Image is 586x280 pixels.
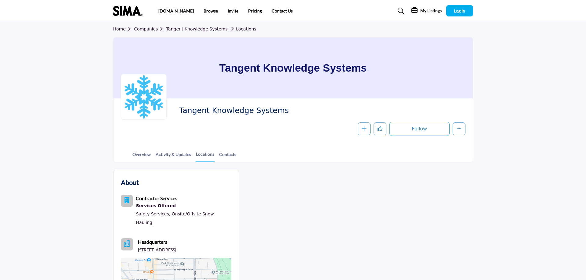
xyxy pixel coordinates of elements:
button: Like [374,122,386,135]
a: Companies [134,27,166,31]
a: Locations [229,27,256,31]
a: Safety Services, [136,211,170,216]
button: More details [453,122,465,135]
a: Contact Us [272,8,293,13]
img: site Logo [113,6,146,16]
a: Onsite/Offsite Snow Hauling [136,211,214,225]
a: Overview [132,151,151,162]
div: Services Offered refers to the specific products, assistance, or expertise a business provides to... [136,202,231,210]
a: Search [392,6,408,16]
h5: My Listings [420,8,442,13]
a: Locations [196,151,215,162]
h1: Tangent Knowledge Systems [219,37,367,98]
a: Invite [228,8,238,13]
div: My Listings [411,7,442,15]
a: Browse [204,8,218,13]
span: Tangent Knowledge Systems [179,106,317,116]
a: Pricing [248,8,262,13]
a: Services Offered [136,202,231,210]
span: Log In [454,8,465,13]
h2: About [121,177,139,187]
a: Home [113,27,134,31]
p: [STREET_ADDRESS] [138,247,176,253]
a: Tangent Knowledge Systems [166,27,228,31]
button: Category Icon [121,195,133,207]
button: Follow [389,122,450,136]
a: Contacts [219,151,237,162]
a: [DOMAIN_NAME] [158,8,194,13]
a: Contractor Services [136,196,177,201]
button: Headquarter icon [121,238,133,250]
a: Activity & Updates [155,151,191,162]
b: Headquarters [138,238,167,246]
button: Log In [446,5,473,16]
